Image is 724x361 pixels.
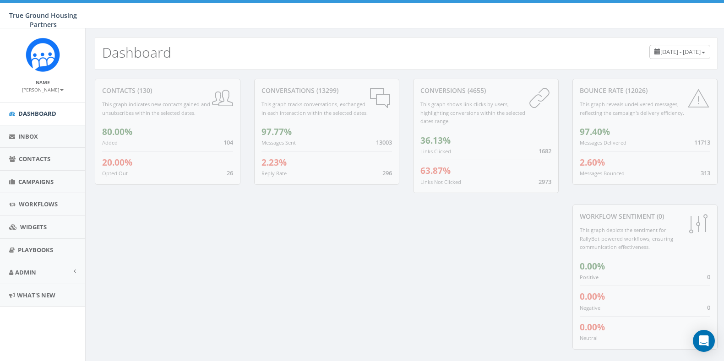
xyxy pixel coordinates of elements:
[18,132,38,140] span: Inbox
[580,170,625,177] small: Messages Bounced
[655,212,664,221] span: (0)
[376,138,392,146] span: 13003
[580,321,605,333] span: 0.00%
[18,109,56,118] span: Dashboard
[580,156,605,168] span: 2.60%
[102,126,132,138] span: 80.00%
[22,86,64,93] small: [PERSON_NAME]
[420,178,461,185] small: Links Not Clicked
[580,304,600,311] small: Negative
[660,48,701,56] span: [DATE] - [DATE]
[580,260,605,272] span: 0.00%
[580,334,598,341] small: Neutral
[223,138,233,146] span: 104
[420,86,551,95] div: conversions
[102,156,132,168] span: 20.00%
[261,156,287,168] span: 2.23%
[624,86,648,95] span: (12026)
[420,165,451,177] span: 63.87%
[580,291,605,302] span: 0.00%
[420,101,525,124] small: This graph shows link clicks by users, highlighting conversions within the selected dates range.
[466,86,486,95] span: (4655)
[539,178,551,186] span: 2973
[18,246,53,254] span: Playbooks
[580,139,626,146] small: Messages Delivered
[261,86,392,95] div: conversations
[315,86,338,95] span: (13299)
[17,291,55,299] span: What's New
[102,45,171,60] h2: Dashboard
[22,85,64,93] a: [PERSON_NAME]
[701,169,710,177] span: 313
[261,101,368,116] small: This graph tracks conversations, exchanged in each interaction within the selected dates.
[580,274,599,280] small: Positive
[707,303,710,312] span: 0
[9,11,77,29] span: True Ground Housing Partners
[420,148,451,155] small: Links Clicked
[36,79,50,86] small: Name
[420,135,451,146] span: 36.13%
[261,139,296,146] small: Messages Sent
[20,223,47,231] span: Widgets
[102,170,128,177] small: Opted Out
[694,138,710,146] span: 11713
[102,139,118,146] small: Added
[136,86,152,95] span: (130)
[707,273,710,281] span: 0
[261,170,287,177] small: Reply Rate
[18,178,54,186] span: Campaigns
[227,169,233,177] span: 26
[19,200,58,208] span: Workflows
[539,147,551,155] span: 1682
[26,38,60,72] img: Rally_Corp_Logo_1.png
[382,169,392,177] span: 296
[261,126,292,138] span: 97.77%
[580,126,610,138] span: 97.40%
[580,226,673,250] small: This graph depicts the sentiment for RallyBot-powered workflows, ensuring communication effective...
[102,101,210,116] small: This graph indicates new contacts gained and unsubscribes within the selected dates.
[580,101,684,116] small: This graph reveals undelivered messages, reflecting the campaign's delivery efficiency.
[580,86,711,95] div: Bounce Rate
[580,212,711,221] div: Workflow Sentiment
[102,86,233,95] div: contacts
[19,155,50,163] span: Contacts
[693,330,715,352] div: Open Intercom Messenger
[15,268,36,276] span: Admin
